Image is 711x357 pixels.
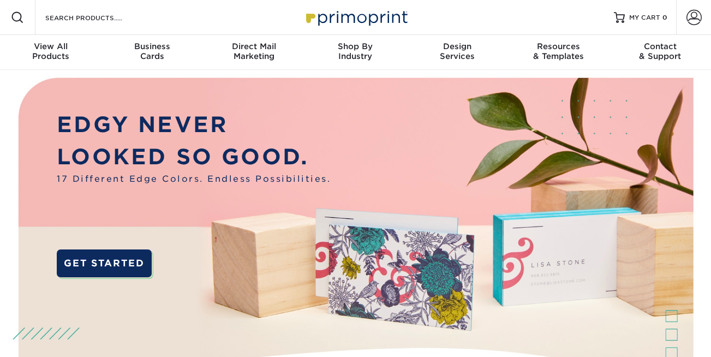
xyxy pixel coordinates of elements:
[301,5,410,29] img: Primoprint
[508,41,610,51] span: Resources
[101,41,203,61] div: Cards
[304,41,406,61] div: Industry
[610,35,711,70] a: Contact& Support
[57,141,331,173] p: LOOKED SO GOOD.
[508,41,610,61] div: & Templates
[57,172,331,185] span: 17 Different Edge Colors. Endless Possibilities.
[407,41,508,51] span: Design
[57,249,152,277] a: GET STARTED
[610,41,711,61] div: & Support
[508,35,610,70] a: Resources& Templates
[44,11,151,24] input: SEARCH PRODUCTS.....
[629,13,660,22] span: MY CART
[203,35,304,70] a: Direct MailMarketing
[407,41,508,61] div: Services
[57,109,331,141] p: EDGY NEVER
[610,41,711,51] span: Contact
[101,35,203,70] a: BusinessCards
[203,41,304,51] span: Direct Mail
[203,41,304,61] div: Marketing
[662,14,667,21] span: 0
[407,35,508,70] a: DesignServices
[101,41,203,51] span: Business
[304,35,406,70] a: Shop ByIndustry
[304,41,406,51] span: Shop By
